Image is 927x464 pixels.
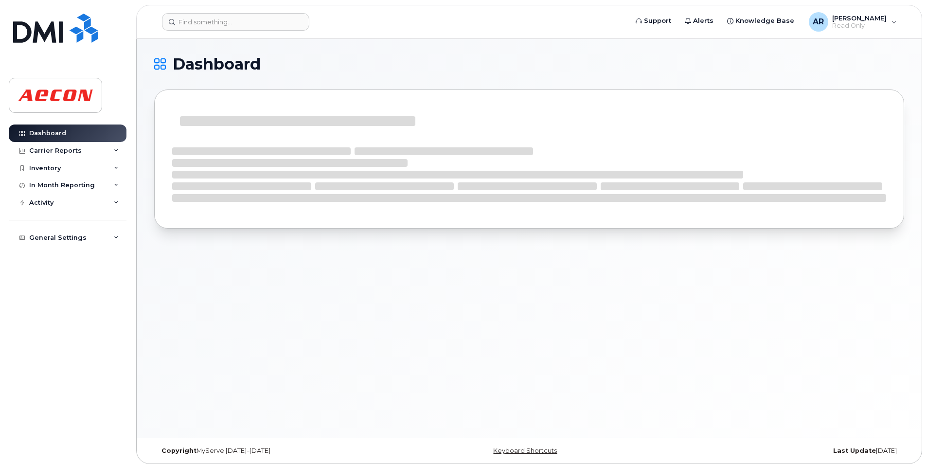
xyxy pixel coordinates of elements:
[173,57,261,71] span: Dashboard
[833,447,876,454] strong: Last Update
[493,447,557,454] a: Keyboard Shortcuts
[161,447,196,454] strong: Copyright
[154,447,404,455] div: MyServe [DATE]–[DATE]
[654,447,904,455] div: [DATE]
